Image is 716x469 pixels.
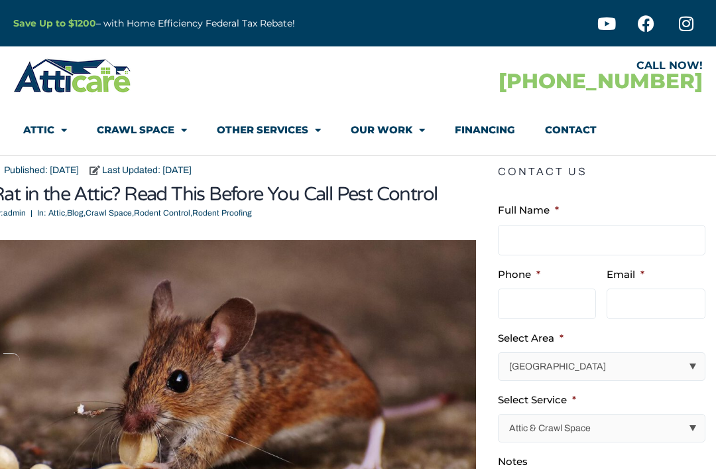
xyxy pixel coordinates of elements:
label: Select Service [498,393,576,407]
p: – with Home Efficiency Federal Tax Rebate! [13,16,419,31]
label: Select Area [498,332,564,345]
a: Contact [545,115,597,145]
a: Save Up to $1200 [13,17,96,29]
a: Crawl Space [97,115,187,145]
a: Blog [67,208,84,218]
a: Attic [23,115,67,145]
a: Rodent Control [134,208,190,218]
span: Published: [DATE] [1,163,79,178]
label: Notes [498,455,528,468]
a: Attic [48,208,65,218]
a: Financing [455,115,515,145]
a: Other Services [217,115,321,145]
span: In: [37,208,46,218]
label: Phone [498,268,540,281]
span: Last Updated: [DATE] [99,163,192,178]
div: CALL NOW! [358,60,703,71]
h5: Contact Us [498,156,716,188]
label: Full Name [498,204,559,217]
label: Email [607,268,644,281]
a: Our Work [351,115,425,145]
nav: Menu [23,115,693,145]
span: , , , , [48,208,252,218]
a: Rodent Proofing [192,208,252,218]
a: Crawl Space [86,208,132,218]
